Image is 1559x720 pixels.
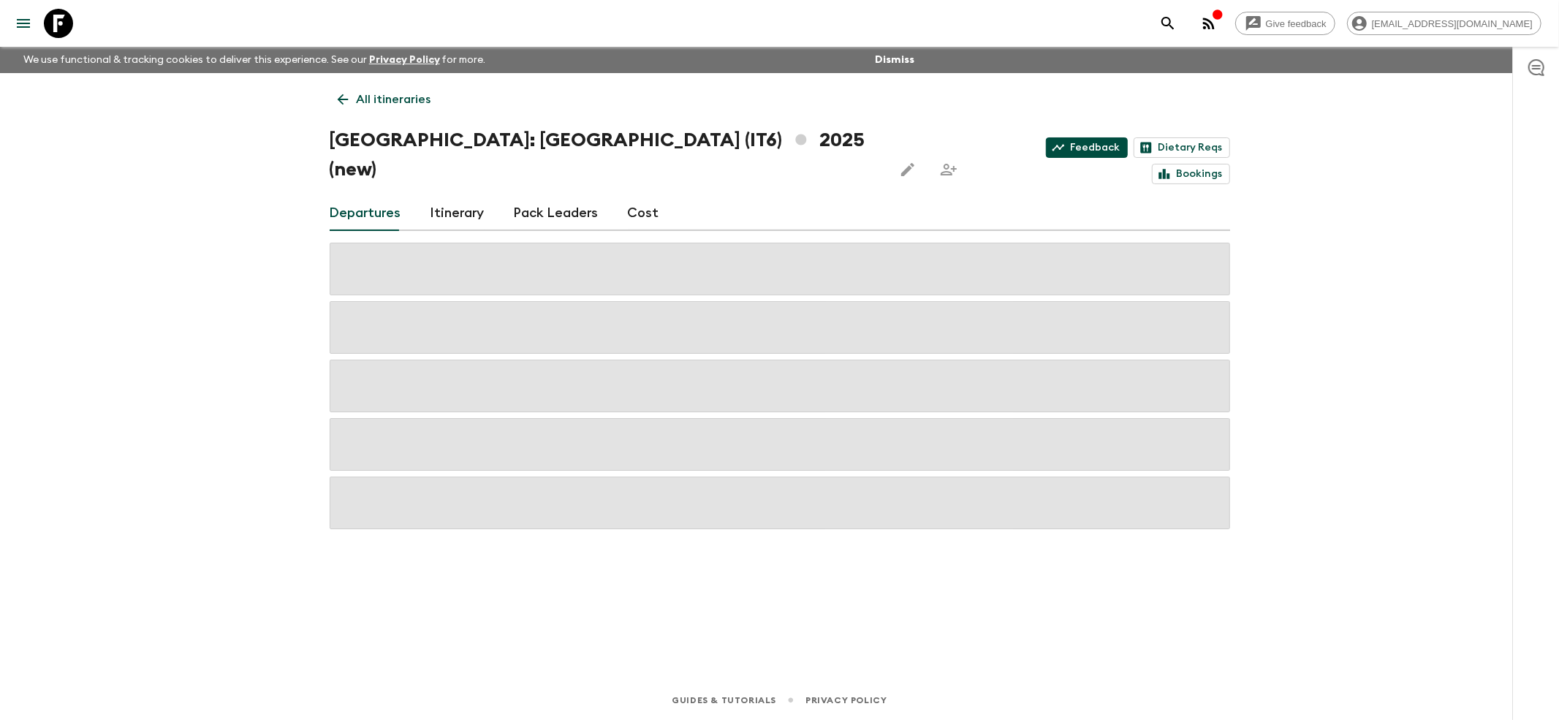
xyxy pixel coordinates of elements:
[18,47,492,73] p: We use functional & tracking cookies to deliver this experience. See our for more.
[1235,12,1335,35] a: Give feedback
[1153,9,1183,38] button: search adventures
[1258,18,1335,29] span: Give feedback
[1152,164,1230,184] a: Bookings
[672,692,776,708] a: Guides & Tutorials
[369,55,440,65] a: Privacy Policy
[871,50,918,70] button: Dismiss
[893,155,922,184] button: Edit this itinerary
[430,196,485,231] a: Itinerary
[514,196,599,231] a: Pack Leaders
[357,91,431,108] p: All itineraries
[1364,18,1541,29] span: [EMAIL_ADDRESS][DOMAIN_NAME]
[330,85,439,114] a: All itineraries
[1347,12,1541,35] div: [EMAIL_ADDRESS][DOMAIN_NAME]
[1046,137,1128,158] a: Feedback
[9,9,38,38] button: menu
[1134,137,1230,158] a: Dietary Reqs
[330,126,882,184] h1: [GEOGRAPHIC_DATA]: [GEOGRAPHIC_DATA] (IT6) 2025 (new)
[805,692,887,708] a: Privacy Policy
[934,155,963,184] span: Share this itinerary
[628,196,659,231] a: Cost
[330,196,401,231] a: Departures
